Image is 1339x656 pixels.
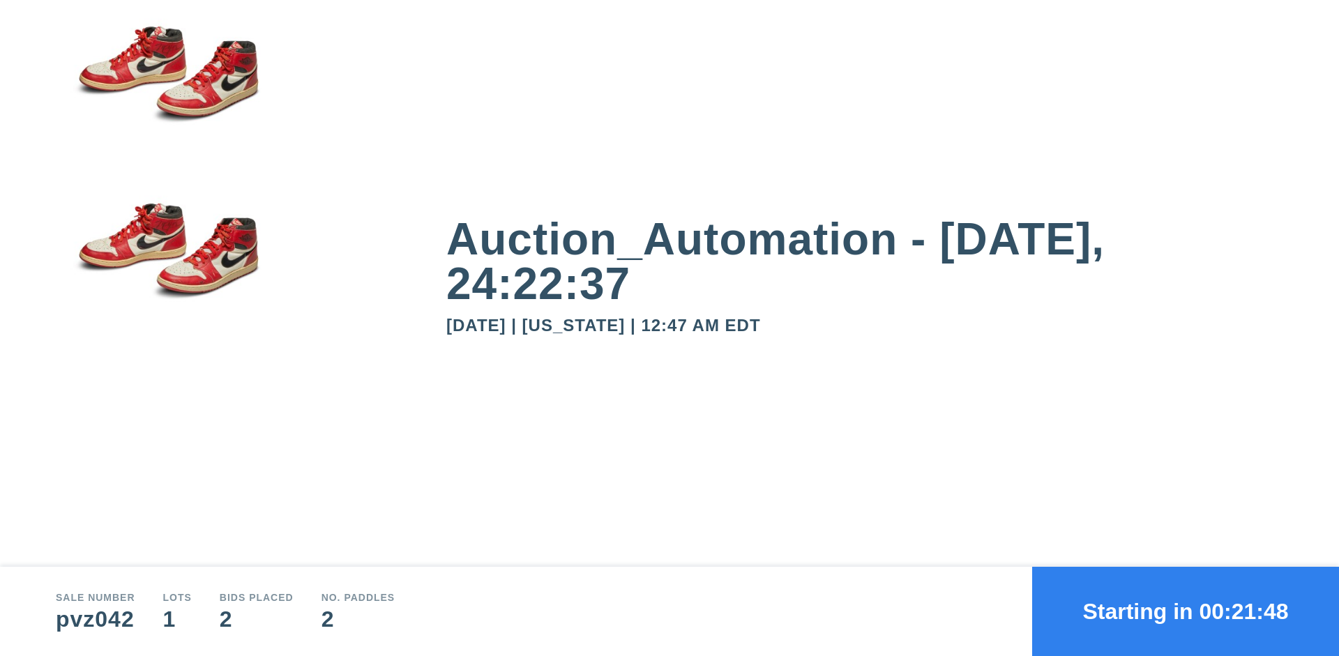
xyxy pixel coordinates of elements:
div: pvz042 [56,608,135,630]
div: 1 [163,608,192,630]
div: Lots [163,593,192,602]
button: Starting in 00:21:48 [1032,567,1339,656]
div: [DATE] | [US_STATE] | 12:47 AM EDT [446,317,1283,334]
div: 2 [220,608,294,630]
div: 2 [321,608,395,630]
div: Auction_Automation - [DATE], 24:22:37 [446,217,1283,306]
div: Sale number [56,593,135,602]
div: No. Paddles [321,593,395,602]
div: Bids Placed [220,593,294,602]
